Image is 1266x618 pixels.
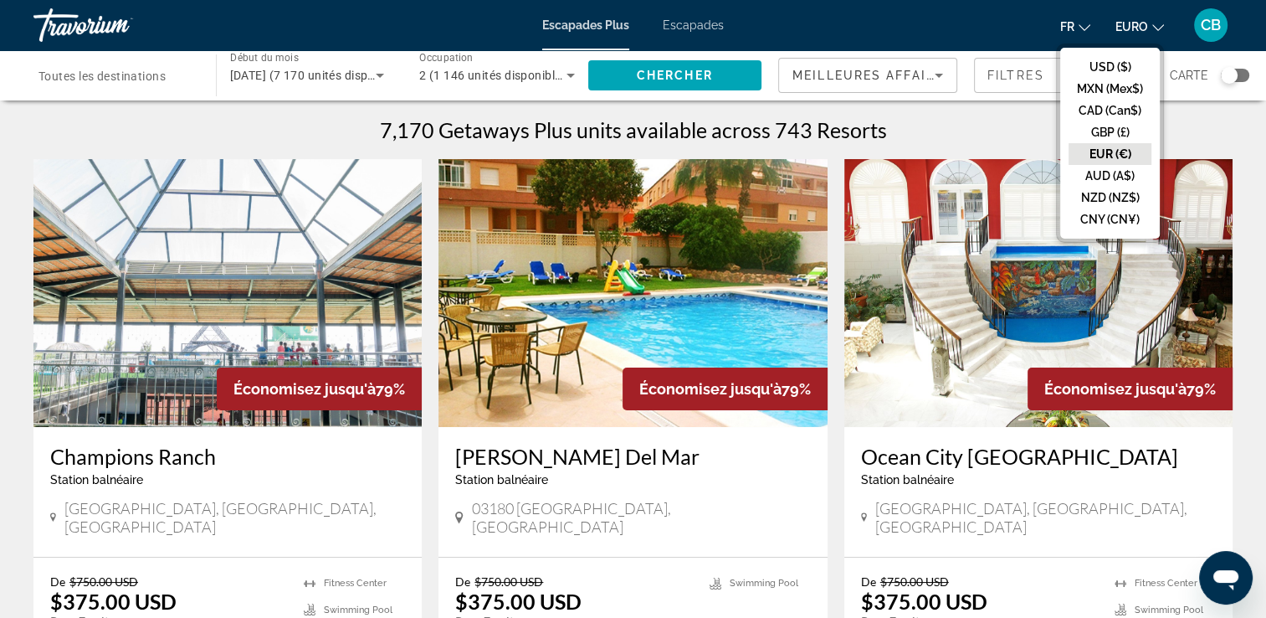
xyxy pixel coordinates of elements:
span: Station balnéaire [50,473,143,487]
span: Chercher [637,69,713,82]
font: $375.00 USD [861,589,987,614]
button: EUR (€) [1069,143,1151,165]
mat-select: Trier par [792,65,943,85]
button: Menu utilisateur [1189,8,1233,43]
span: [DATE] (7 170 unités disponibles) [230,69,412,82]
span: Économisez jusqu'à [233,380,376,398]
button: GBP (£) [1069,121,1151,143]
button: MXN (Mex$) [1069,78,1151,100]
span: Carte [1170,64,1208,87]
span: Occupation [419,52,474,64]
button: CNY (CN¥) [1069,209,1151,230]
span: Économisez jusqu'à [639,380,782,398]
h1: 7,170 Getaways Plus units available across 743 Resorts [380,117,887,142]
button: Rechercher [588,60,762,90]
span: Économisez jusqu'à [1044,380,1187,398]
span: $750.00 USD [69,574,138,589]
span: EURO [1115,20,1148,33]
span: Toutes les destinations [38,70,166,83]
span: Fitness Center [324,578,387,589]
span: Fr [1060,20,1074,33]
button: CAD (Can$) [1069,100,1151,121]
span: Filtres [987,69,1044,82]
button: AUD (A$) [1069,165,1151,187]
span: De [50,574,65,589]
span: Station balnéaire [455,473,548,487]
input: Sélectionnez la destination [38,66,194,86]
span: Meilleures affaires [792,69,953,82]
span: CB [1201,17,1221,33]
font: $375.00 USD [50,589,177,614]
button: Filtres [974,58,1153,93]
span: Swimming Pool [730,578,798,589]
a: Escapades [663,18,724,32]
img: Ocean City Coconut Malorie [844,159,1233,427]
span: Début du mois [230,52,299,64]
span: 03180 [GEOGRAPHIC_DATA], [GEOGRAPHIC_DATA] [472,499,811,536]
button: NZD (NZ$) [1069,187,1151,209]
a: Ocean City [GEOGRAPHIC_DATA] [861,444,1216,469]
a: Travorium [33,3,201,47]
span: 2 (1 146 unités disponibles) [419,69,571,82]
span: $750.00 USD [880,574,949,589]
span: [GEOGRAPHIC_DATA], [GEOGRAPHIC_DATA], [GEOGRAPHIC_DATA] [64,499,405,536]
iframe: Bouton de lancement de la fenêtre de messagerie [1199,551,1253,605]
span: De [861,574,876,589]
span: $750.00 USD [474,574,543,589]
font: $375.00 USD [455,589,582,614]
div: 79% [217,368,422,410]
span: Fitness Center [1135,578,1197,589]
span: De [455,574,470,589]
span: Swimming Pool [324,605,392,615]
div: 79% [1028,368,1233,410]
img: Ona Aldea Del Mar [438,159,827,427]
div: 79% [623,368,828,410]
a: [PERSON_NAME] Del Mar [455,444,810,469]
a: Champions Ranch [50,444,405,469]
span: Swimming Pool [1135,605,1203,615]
button: USD ($) [1069,56,1151,78]
span: Station balnéaire [861,473,954,487]
button: Changer de devise [1115,14,1164,39]
img: Champions Ranch [33,159,422,427]
span: [GEOGRAPHIC_DATA], [GEOGRAPHIC_DATA], [GEOGRAPHIC_DATA] [875,499,1216,536]
button: Changer la langue [1060,14,1090,39]
a: Escapades Plus [542,18,629,32]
